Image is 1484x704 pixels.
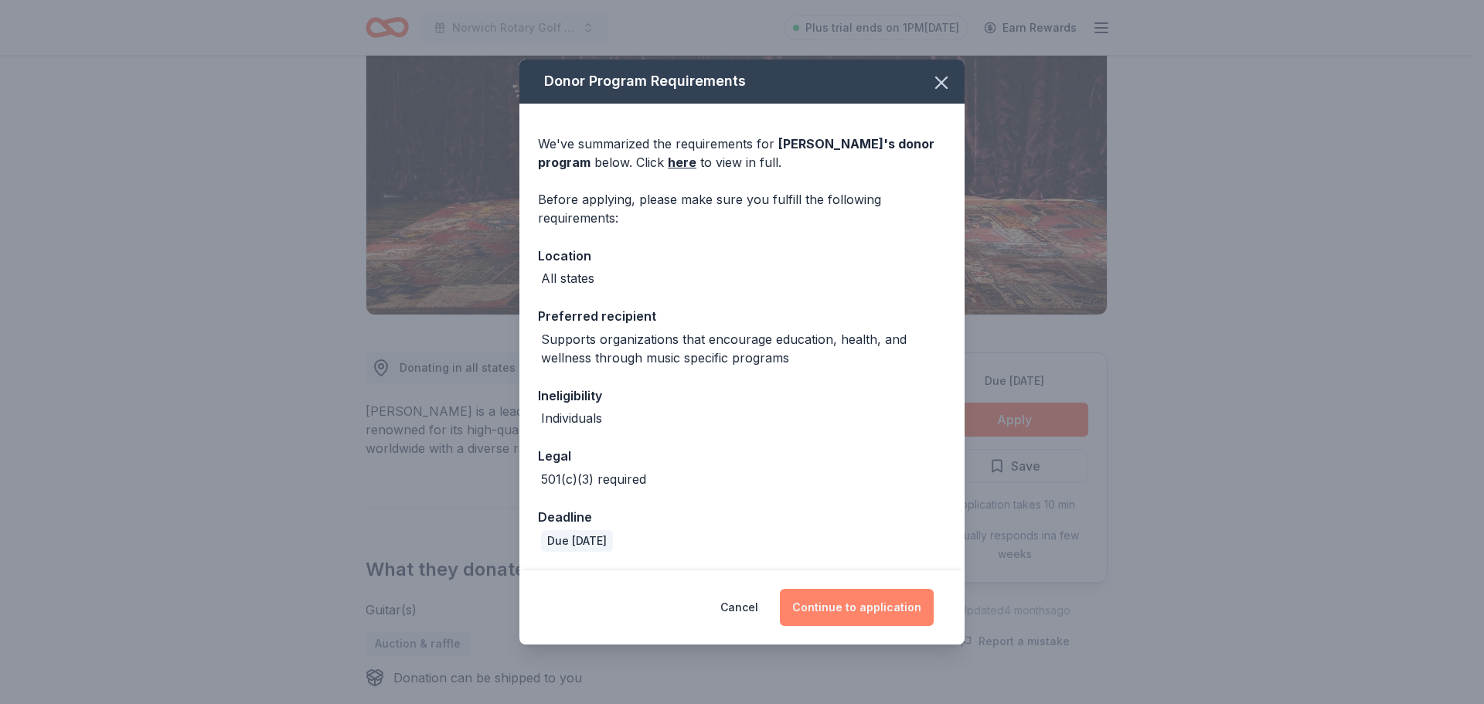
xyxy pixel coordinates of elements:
div: 501(c)(3) required [541,470,646,488]
div: We've summarized the requirements for below. Click to view in full. [538,134,946,172]
div: Location [538,246,946,266]
div: Ineligibility [538,386,946,406]
div: Due [DATE] [541,530,613,552]
div: Donor Program Requirements [519,60,965,104]
a: here [668,153,696,172]
button: Continue to application [780,589,934,626]
div: Preferred recipient [538,306,946,326]
div: Supports organizations that encourage education, health, and wellness through music specific prog... [541,330,946,367]
div: Individuals [541,409,602,427]
button: Cancel [720,589,758,626]
div: All states [541,269,594,287]
div: Before applying, please make sure you fulfill the following requirements: [538,190,946,227]
div: Legal [538,446,946,466]
div: Deadline [538,507,946,527]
